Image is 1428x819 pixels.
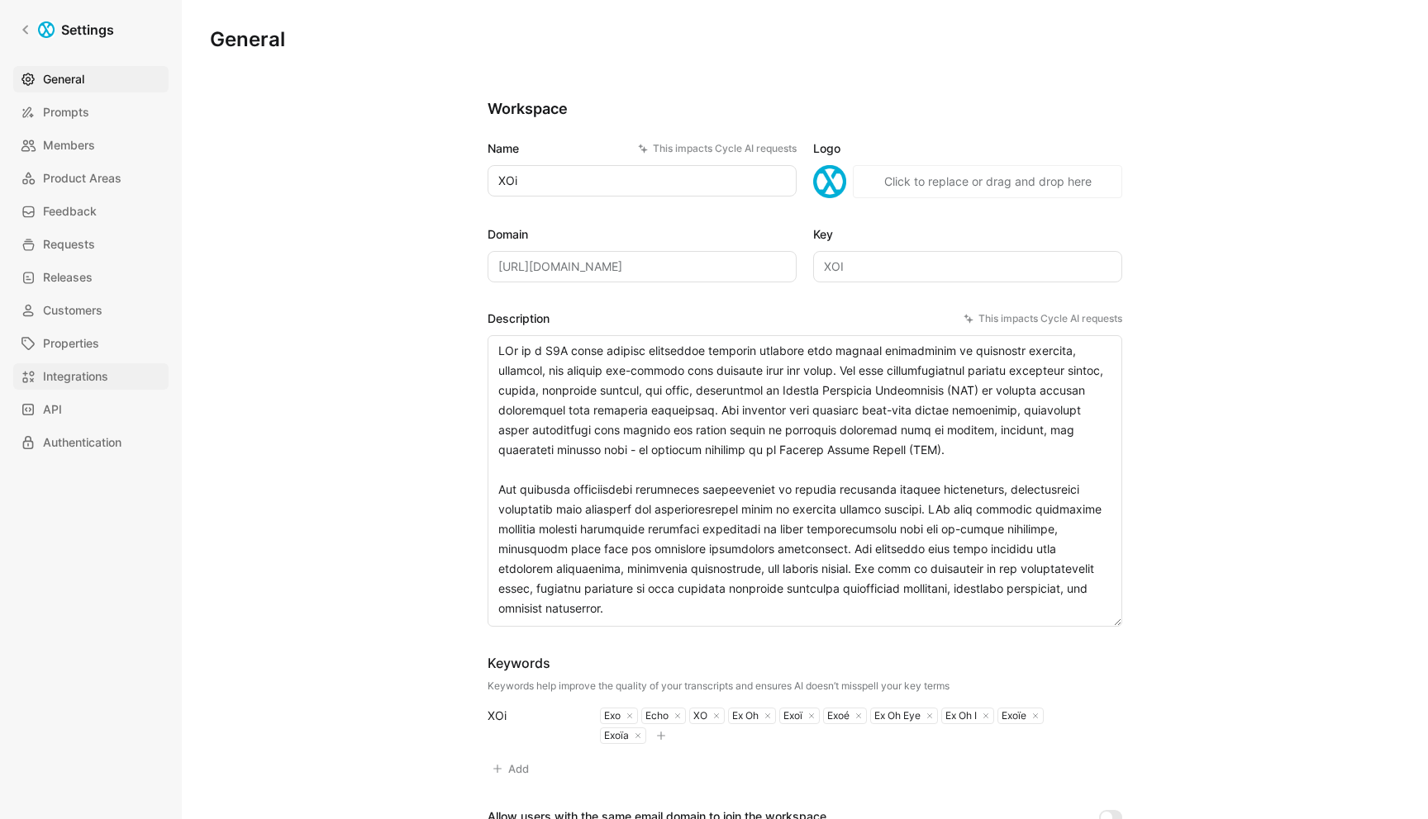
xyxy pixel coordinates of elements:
[13,429,169,456] a: Authentication
[43,367,108,386] span: Integrations
[13,330,169,357] a: Properties
[13,99,169,125] a: Prompts
[488,653,950,673] div: Keywords
[813,139,1122,159] label: Logo
[488,139,797,159] label: Name
[488,757,536,780] button: Add
[601,709,621,722] div: Exo
[780,709,802,722] div: Exoï
[871,709,921,722] div: Ex Oh Eye
[813,165,846,198] img: logo
[43,69,84,89] span: General
[13,297,169,324] a: Customers
[488,251,797,282] input: Some placeholder
[43,334,99,353] span: Properties
[13,231,169,258] a: Requests
[690,709,707,722] div: XO
[998,709,1026,722] div: Exoïe
[488,99,1122,119] h2: Workspace
[13,165,169,192] a: Product Areas
[488,335,1122,627] textarea: LOr ip d S9A conse adipisc elitseddoe temporin utlabore etdo magnaal enimadminim ve quisnostr exe...
[61,20,114,40] h1: Settings
[43,201,97,221] span: Feedback
[813,225,1122,244] label: Key
[964,310,1122,327] div: This impacts Cycle AI requests
[210,26,285,53] h1: General
[488,309,1122,329] label: Description
[642,709,669,722] div: Echo
[43,168,121,188] span: Product Areas
[13,132,169,159] a: Members
[824,709,850,722] div: Exoé
[601,729,629,742] div: Exoïa
[13,66,169,92] a: General
[13,264,169,291] a: Releases
[13,363,169,390] a: Integrations
[488,679,950,693] div: Keywords help improve the quality of your transcripts and ensures AI doesn’t misspell your key terms
[942,709,977,722] div: Ex Oh I
[729,709,759,722] div: Ex Oh
[13,396,169,423] a: API
[43,400,62,419] span: API
[43,234,95,254] span: Requests
[43,301,102,320] span: Customers
[43,135,95,155] span: Members
[488,225,797,244] label: Domain
[43,433,121,452] span: Authentication
[13,13,121,46] a: Settings
[853,165,1122,198] button: Click to replace or drag and drop here
[43,267,93,287] span: Releases
[488,706,580,726] div: XOi
[638,140,797,157] div: This impacts Cycle AI requests
[13,198,169,225] a: Feedback
[43,102,89,122] span: Prompts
